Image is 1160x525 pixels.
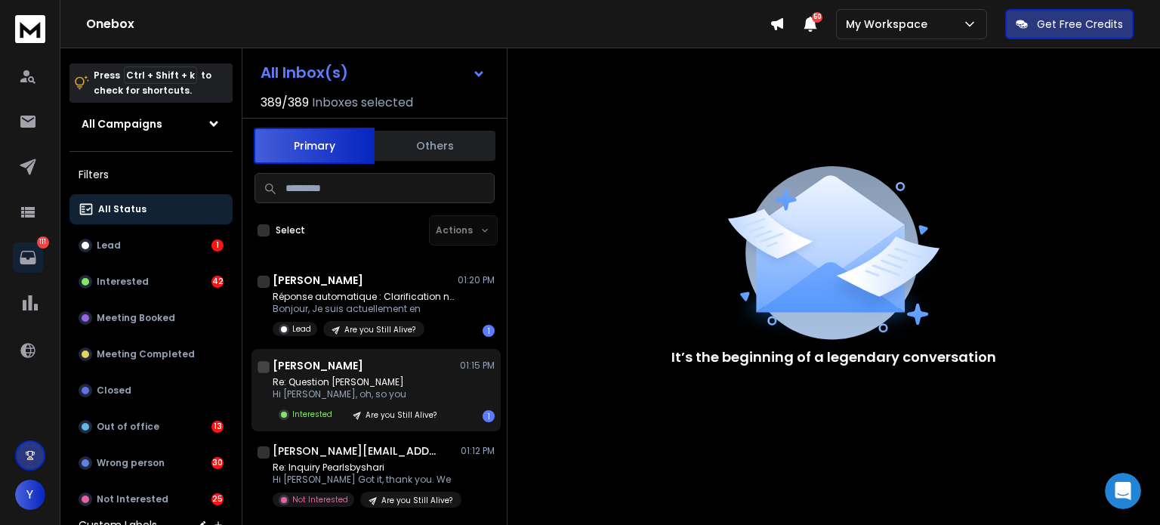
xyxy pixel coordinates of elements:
button: Others [375,129,495,162]
p: Not Interested [97,493,168,505]
p: It’s the beginning of a legendary conversation [671,347,996,368]
p: Bonjour, Je suis actuellement en [273,303,454,315]
button: Not Interested25 [69,484,233,514]
p: 01:12 PM [461,445,495,457]
p: Lead [292,323,311,335]
span: 50 [812,12,822,23]
button: Y [15,480,45,510]
button: Get Free Credits [1005,9,1134,39]
h1: Onebox [86,15,770,33]
div: 25 [211,493,224,505]
div: 1 [211,239,224,252]
p: Réponse automatique : Clarification needed Burologic [273,291,454,303]
p: Wrong person [97,457,165,469]
p: Are you Still Alive? [381,495,452,506]
button: Interested42 [69,267,233,297]
p: Lead [97,239,121,252]
button: Meeting Booked [69,303,233,333]
h3: Inboxes selected [312,94,413,112]
p: Closed [97,384,131,397]
div: 1 [483,410,495,422]
a: 111 [13,242,43,273]
div: 1 [483,325,495,337]
div: 42 [211,276,224,288]
p: Re: Question [PERSON_NAME] [273,376,446,388]
h1: [PERSON_NAME] [273,273,363,288]
div: 30 [211,457,224,469]
p: Get Free Credits [1037,17,1123,32]
h1: [PERSON_NAME][EMAIL_ADDRESS][PERSON_NAME][DOMAIN_NAME] [273,443,439,459]
span: 389 / 389 [261,94,309,112]
img: logo [15,15,45,43]
h1: All Inbox(s) [261,65,348,80]
button: Meeting Completed [69,339,233,369]
button: Lead1 [69,230,233,261]
button: Out of office13 [69,412,233,442]
p: Interested [292,409,332,420]
h1: [PERSON_NAME] [273,358,363,373]
iframe: To enrich screen reader interactions, please activate Accessibility in Grammarly extension settings [1105,473,1141,509]
p: Interested [97,276,149,288]
p: Press to check for shortcuts. [94,68,211,98]
p: Meeting Completed [97,348,195,360]
div: 13 [211,421,224,433]
span: Ctrl + Shift + k [124,66,197,84]
p: All Status [98,203,147,215]
p: 01:15 PM [460,360,495,372]
p: Hi [PERSON_NAME], oh, so you [273,388,446,400]
p: Hi [PERSON_NAME] Got it, thank you. We [273,474,454,486]
button: All Campaigns [69,109,233,139]
p: 01:20 PM [458,274,495,286]
button: Primary [254,128,375,164]
p: My Workspace [846,17,933,32]
h1: All Campaigns [82,116,162,131]
button: Closed [69,375,233,406]
p: Are you Still Alive? [344,324,415,335]
button: All Status [69,194,233,224]
p: 111 [37,236,49,249]
button: Wrong person30 [69,448,233,478]
label: Select [276,224,305,236]
p: Re: Inquiry Pearlsbyshari [273,462,454,474]
p: Meeting Booked [97,312,175,324]
h3: Filters [69,164,233,185]
p: Are you Still Alive? [366,409,437,421]
button: All Inbox(s) [248,57,498,88]
p: Out of office [97,421,159,433]
p: Not Interested [292,494,348,505]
